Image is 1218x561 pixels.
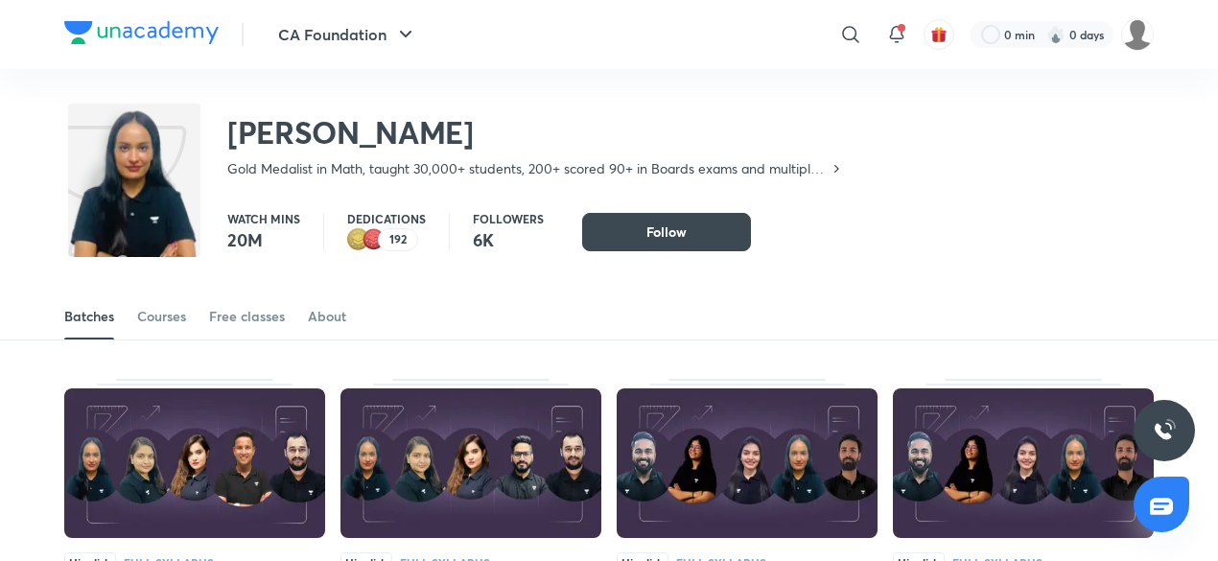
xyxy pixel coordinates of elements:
[340,388,601,538] img: Thumbnail
[267,15,429,54] button: CA Foundation
[137,307,186,326] div: Courses
[308,293,346,339] a: About
[389,233,407,246] p: 192
[930,26,948,43] img: avatar
[1153,419,1176,442] img: ttu
[64,21,219,44] img: Company Logo
[347,228,370,251] img: educator badge2
[209,307,285,326] div: Free classes
[68,107,200,311] img: class
[924,19,954,50] button: avatar
[64,21,219,49] a: Company Logo
[1121,18,1154,51] img: Priyanka Karan
[64,307,114,326] div: Batches
[1046,25,1066,44] img: streak
[227,113,844,152] h2: [PERSON_NAME]
[582,213,751,251] button: Follow
[473,228,544,251] p: 6K
[137,293,186,339] a: Courses
[363,228,386,251] img: educator badge1
[347,213,426,224] p: Dedications
[64,293,114,339] a: Batches
[308,307,346,326] div: About
[227,159,829,178] p: Gold Medalist in Math, taught 30,000+ students, 200+ scored 90+ in Boards exams and multiple CA e...
[227,213,300,224] p: Watch mins
[473,213,544,224] p: Followers
[227,228,300,251] p: 20M
[209,293,285,339] a: Free classes
[64,388,325,538] img: Thumbnail
[646,222,687,242] span: Follow
[893,388,1154,538] img: Thumbnail
[617,388,878,538] img: Thumbnail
